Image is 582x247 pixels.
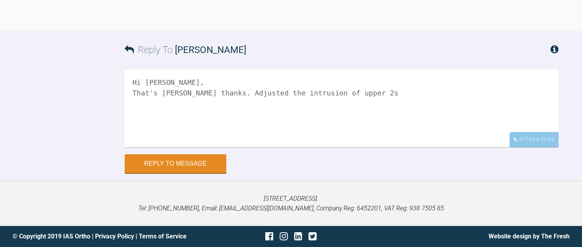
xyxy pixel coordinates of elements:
[125,42,246,57] h3: Reply To
[95,233,134,240] a: Privacy Policy
[489,233,570,240] a: Website design by The Fresh
[175,44,246,55] span: [PERSON_NAME]
[139,233,187,240] a: Terms of Service
[510,132,559,147] div: Attach Files
[12,231,198,242] div: © Copyright 2019 IAS Ortho | |
[125,154,226,173] button: Reply to Message
[125,69,559,147] textarea: Hi [PERSON_NAME], That's [PERSON_NAME] thanks. Adjusted the intrusion of upper 2s
[12,194,570,213] p: [STREET_ADDRESS]. Tel: [PHONE_NUMBER], Email: [EMAIL_ADDRESS][DOMAIN_NAME], Company Reg: 6452201,...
